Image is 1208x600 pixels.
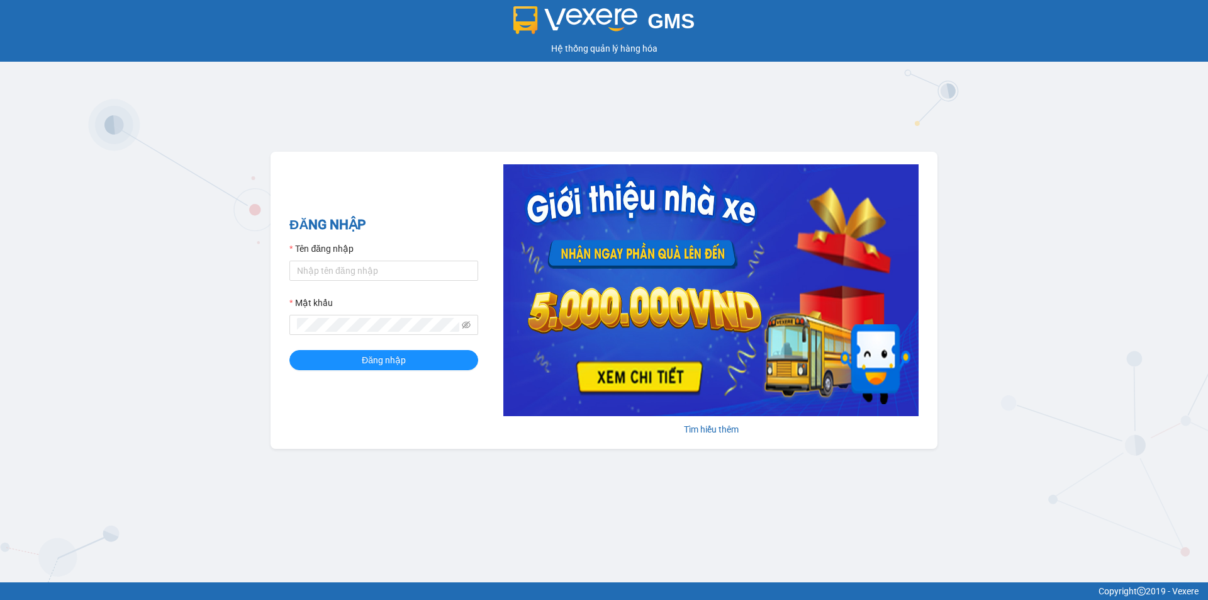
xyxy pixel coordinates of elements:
div: Hệ thống quản lý hàng hóa [3,42,1205,55]
input: Mật khẩu [297,318,459,332]
div: Copyright 2019 - Vexere [9,584,1199,598]
button: Đăng nhập [289,350,478,370]
span: copyright [1137,587,1146,596]
input: Tên đăng nhập [289,261,478,281]
label: Mật khẩu [289,296,333,310]
img: banner-0 [503,164,919,416]
div: Tìm hiểu thêm [503,422,919,436]
label: Tên đăng nhập [289,242,354,256]
span: Đăng nhập [362,353,406,367]
a: GMS [513,19,695,29]
img: logo 2 [513,6,638,34]
span: GMS [647,9,695,33]
span: eye-invisible [462,320,471,329]
h2: ĐĂNG NHẬP [289,215,478,235]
